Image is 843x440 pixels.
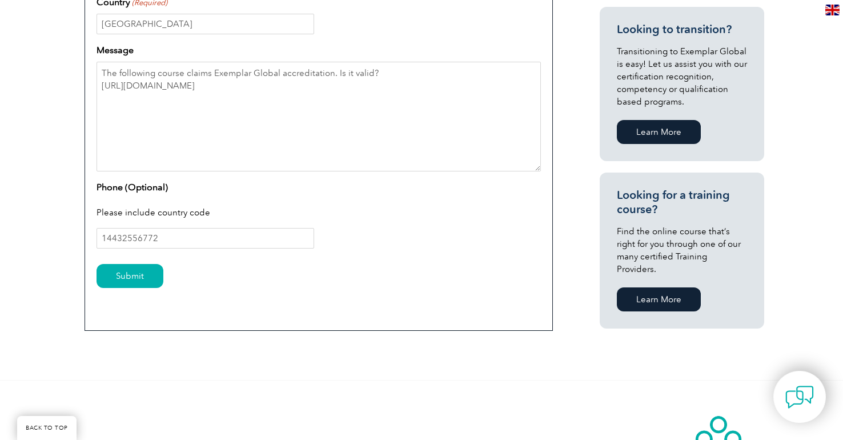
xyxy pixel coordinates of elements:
a: Learn More [617,287,701,311]
a: BACK TO TOP [17,416,77,440]
h3: Looking to transition? [617,22,747,37]
label: Message [97,43,134,57]
img: contact-chat.png [785,383,814,411]
p: Find the online course that’s right for you through one of our many certified Training Providers. [617,225,747,275]
input: Submit [97,264,163,288]
label: Phone (Optional) [97,181,168,194]
div: Please include country code [97,199,541,229]
a: Learn More [617,120,701,144]
p: Transitioning to Exemplar Global is easy! Let us assist you with our certification recognition, c... [617,45,747,108]
img: en [825,5,840,15]
h3: Looking for a training course? [617,188,747,217]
